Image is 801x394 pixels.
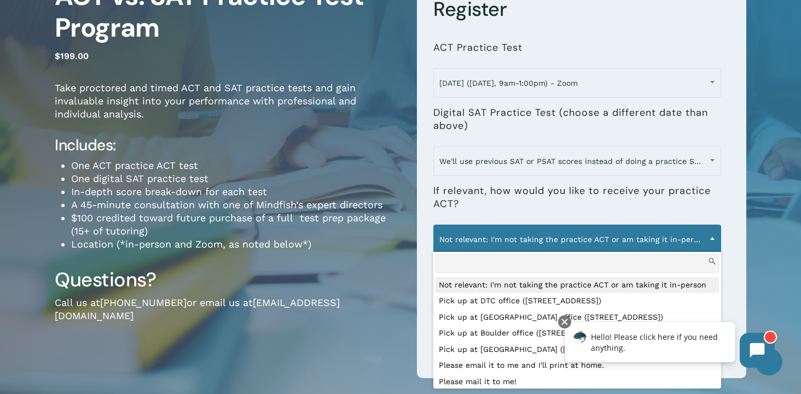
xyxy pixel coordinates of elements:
label: If relevant, how would you like to receive your practice ACT? [433,185,721,210]
span: We'll use previous SAT or PSAT scores instead of doing a practice SAT. [433,146,721,176]
li: Please mail it to me! [436,374,719,390]
span: $ [55,51,60,61]
p: Call us at or email us at [55,296,400,337]
li: Pick up at [GEOGRAPHIC_DATA] office ([STREET_ADDRESS]) [436,309,719,326]
label: Digital SAT Practice Test (choose a different date than above) [433,107,721,132]
a: [PHONE_NUMBER] [100,297,187,308]
li: A 45-minute consultation with one of Mindfish’s expert directors [71,198,400,211]
span: Not relevant: I'm not taking the practice ACT or am taking it in-person [433,225,721,254]
li: Please email it to me and I'll print at home. [436,357,719,374]
li: One digital SAT practice test [71,172,400,185]
h3: Questions? [55,267,400,292]
p: Take proctored and timed ACT and SAT practice tests and gain invaluable insight into your perform... [55,81,400,136]
iframe: Chatbot [553,313,786,379]
li: Not relevant: I'm not taking the practice ACT or am taking it in-person [436,277,719,293]
li: Pick up at DTC office ([STREET_ADDRESS]) [436,293,719,309]
li: $100 credited toward future purchase of a full test prep package (15+ of tutoring) [71,211,400,238]
li: One ACT practice ACT test [71,159,400,172]
a: [EMAIL_ADDRESS][DOMAIN_NAME] [55,297,340,321]
li: Pick up at Boulder office ([STREET_ADDRESS]) [436,325,719,342]
span: Not relevant: I'm not taking the practice ACT or am taking it in-person [434,228,721,251]
h4: Includes: [55,136,400,155]
span: August 24 (Sunday, 9am-1:00pm) - Zoom [434,72,721,95]
li: In-depth score break-down for each test [71,185,400,198]
li: Pick up at [GEOGRAPHIC_DATA] ([STREET_ADDRESS][US_STATE]) [436,342,719,358]
span: We'll use previous SAT or PSAT scores instead of doing a practice SAT. [434,150,721,173]
bdi: 199.00 [55,51,89,61]
label: ACT Practice Test [433,42,523,54]
li: Location (*in-person and Zoom, as noted below*) [71,238,400,251]
span: August 24 (Sunday, 9am-1:00pm) - Zoom [433,68,721,98]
